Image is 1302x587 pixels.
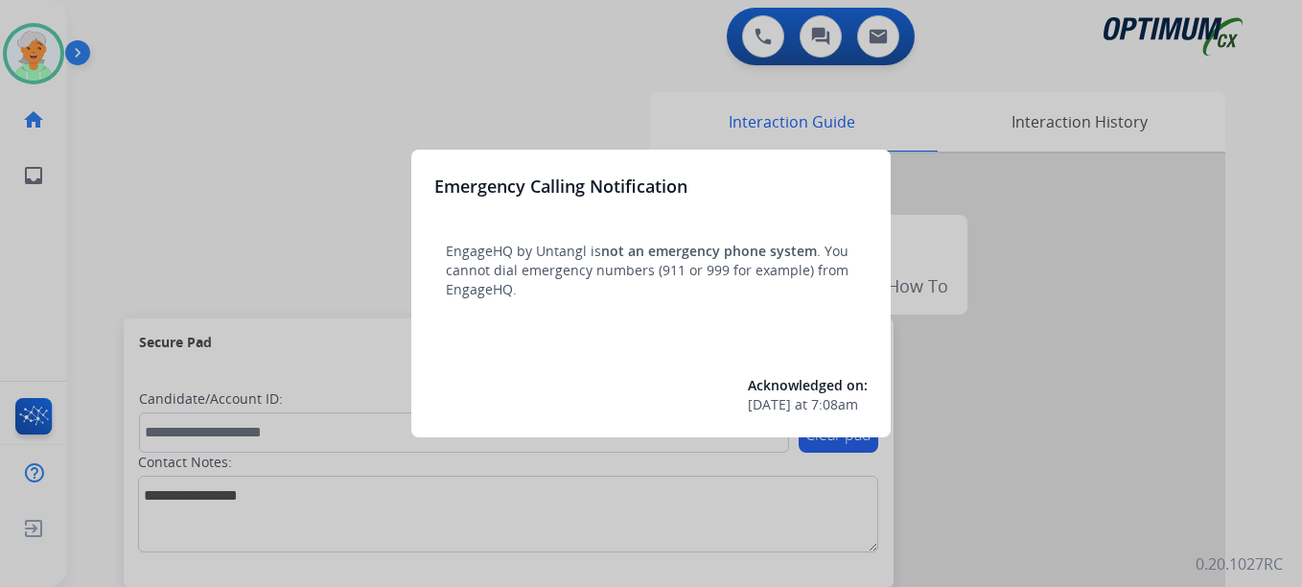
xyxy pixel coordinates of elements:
p: 0.20.1027RC [1196,552,1283,575]
span: [DATE] [748,395,791,414]
span: 7:08am [811,395,858,414]
span: not an emergency phone system [601,242,817,260]
div: at [748,395,868,414]
p: EngageHQ by Untangl is . You cannot dial emergency numbers (911 or 999 for example) from EngageHQ. [446,242,856,299]
span: Acknowledged on: [748,376,868,394]
h3: Emergency Calling Notification [434,173,687,200]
